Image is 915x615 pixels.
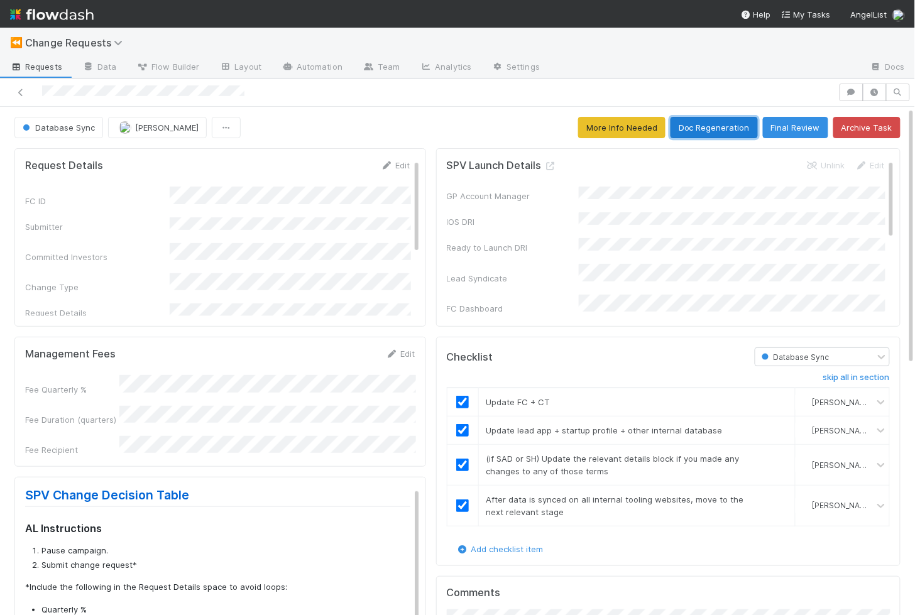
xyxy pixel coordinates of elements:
div: Fee Quarterly % [25,383,119,396]
a: Data [72,58,126,78]
span: My Tasks [781,9,831,19]
a: Layout [209,58,271,78]
span: [PERSON_NAME] [813,398,874,407]
div: Committed Investors [25,251,170,263]
div: FC Dashboard [447,302,579,315]
span: Flow Builder [136,60,199,73]
h6: skip all in section [823,373,890,383]
a: skip all in section [823,373,890,388]
h5: Request Details [25,160,103,172]
span: Database Sync [759,352,830,362]
span: [PERSON_NAME] [813,426,874,435]
button: Database Sync [14,117,103,138]
button: Archive Task [833,117,901,138]
a: Add checklist item [456,544,544,554]
p: *Include the following in the Request Details space to avoid loops: [25,581,410,594]
img: avatar_aa70801e-8de5-4477-ab9d-eb7c67de69c1.png [801,425,811,435]
div: Lead Syndicate [447,272,579,285]
h5: Checklist [447,351,493,364]
button: Final Review [763,117,828,138]
li: Pause campaign. [41,545,410,557]
span: After data is synced on all internal tooling websites, move to the next relevant stage [486,494,744,517]
div: Request Details [25,307,170,319]
a: SPV Change Decision Table [25,487,189,503]
div: FC ID [25,195,170,207]
div: Fee Duration (quarters) [25,413,119,426]
a: Edit [386,349,415,359]
a: Flow Builder [126,58,209,78]
div: IOS DRI [447,215,579,228]
a: Unlink [806,160,845,170]
img: avatar_aa70801e-8de5-4477-ab9d-eb7c67de69c1.png [892,9,905,21]
div: Submitter [25,220,170,233]
span: [PERSON_NAME] [813,501,874,511]
img: avatar_aa70801e-8de5-4477-ab9d-eb7c67de69c1.png [801,397,811,407]
div: GP Account Manager [447,190,579,202]
button: More Info Needed [578,117,666,138]
h5: Management Fees [25,348,116,361]
img: avatar_aa70801e-8de5-4477-ab9d-eb7c67de69c1.png [801,501,811,511]
div: Change Type [25,281,170,293]
li: Submit change request* [41,559,410,572]
span: Update lead app + startup profile + other internal database [486,425,723,435]
h5: SPV Launch Details [447,160,557,172]
h5: Comments [447,587,890,599]
img: logo-inverted-e16ddd16eac7371096b0.svg [10,4,94,25]
h3: AL Instructions [25,522,410,535]
a: Docs [860,58,915,78]
div: Fee Recipient [25,444,119,456]
span: [PERSON_NAME] [813,460,874,470]
span: ⏪ [10,37,23,48]
span: Requests [10,60,62,73]
a: Team [353,58,410,78]
span: (if SAD or SH) Update the relevant details block if you made any changes to any of those terms [486,454,740,476]
a: Automation [271,58,353,78]
a: Analytics [410,58,481,78]
span: AngelList [851,9,887,19]
button: Doc Regeneration [671,117,758,138]
span: Update FC + CT [486,397,551,407]
div: Ready to Launch DRI [447,241,579,254]
a: Edit [855,160,885,170]
a: Settings [481,58,550,78]
button: [PERSON_NAME] [108,117,207,138]
span: Database Sync [20,122,95,133]
img: avatar_aa70801e-8de5-4477-ab9d-eb7c67de69c1.png [119,121,131,134]
div: Help [741,8,771,21]
img: avatar_aa70801e-8de5-4477-ab9d-eb7c67de69c1.png [801,460,811,470]
span: [PERSON_NAME] [135,122,199,133]
span: Change Requests [25,36,129,49]
a: My Tasks [781,8,831,21]
a: Edit [381,160,410,170]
